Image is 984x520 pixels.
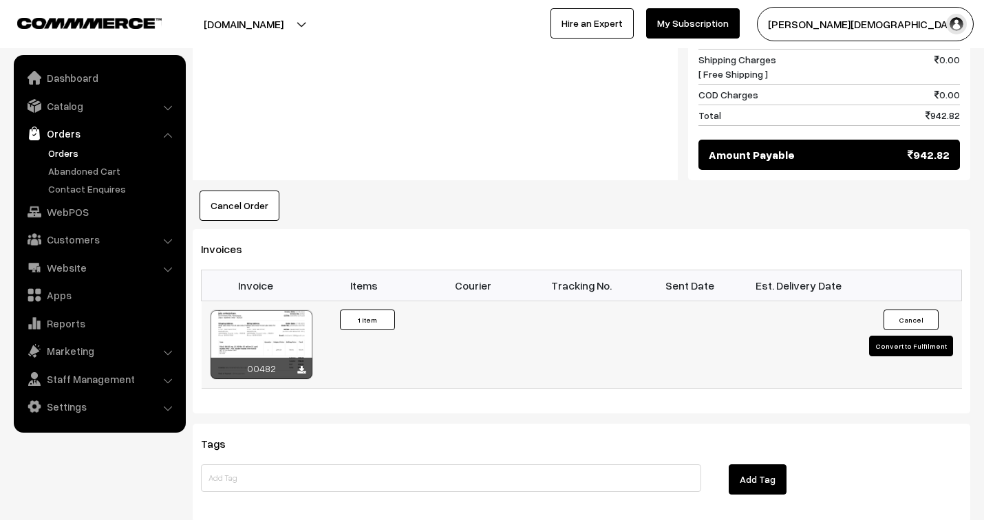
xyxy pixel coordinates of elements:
[729,464,787,495] button: Add Tag
[45,164,181,178] a: Abandoned Cart
[709,147,795,163] span: Amount Payable
[201,464,701,492] input: Add Tag
[156,7,332,41] button: [DOMAIN_NAME]
[550,8,634,39] a: Hire an Expert
[340,310,395,330] button: 1 Item
[698,87,758,102] span: COD Charges
[636,270,745,301] th: Sent Date
[17,283,181,307] a: Apps
[17,14,138,30] a: COMMMERCE
[869,336,953,356] button: Convert to Fulfilment
[17,227,181,252] a: Customers
[201,437,242,451] span: Tags
[17,18,162,28] img: COMMMERCE
[17,311,181,336] a: Reports
[17,255,181,280] a: Website
[946,14,967,34] img: user
[646,8,740,39] a: My Subscription
[698,52,776,81] span: Shipping Charges [ Free Shipping ]
[908,147,950,163] span: 942.82
[418,270,527,301] th: Courier
[201,242,259,256] span: Invoices
[200,191,279,221] button: Cancel Order
[17,338,181,363] a: Marketing
[211,358,312,379] div: 00482
[527,270,636,301] th: Tracking No.
[17,199,181,224] a: WebPOS
[17,394,181,419] a: Settings
[934,52,960,81] span: 0.00
[45,146,181,160] a: Orders
[745,270,853,301] th: Est. Delivery Date
[45,182,181,196] a: Contact Enquires
[17,367,181,391] a: Staff Management
[17,121,181,146] a: Orders
[698,108,721,122] span: Total
[17,65,181,90] a: Dashboard
[757,7,974,41] button: [PERSON_NAME][DEMOGRAPHIC_DATA]
[884,310,939,330] button: Cancel
[926,108,960,122] span: 942.82
[934,87,960,102] span: 0.00
[202,270,310,301] th: Invoice
[310,270,418,301] th: Items
[17,94,181,118] a: Catalog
